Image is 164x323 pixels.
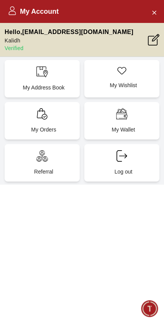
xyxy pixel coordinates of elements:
button: Close Account [148,6,160,18]
p: Kalidh [5,37,133,44]
p: My Orders [11,126,77,133]
p: My Address Book [11,84,77,91]
p: Referral [11,168,77,175]
p: Verified [5,44,133,52]
div: Chat Widget [141,300,158,317]
p: My Wallet [90,126,156,133]
p: Hello , [EMAIL_ADDRESS][DOMAIN_NAME] [5,28,133,37]
p: My Wishlist [90,81,156,89]
p: Log out [90,168,156,175]
h2: My Account [8,6,59,17]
